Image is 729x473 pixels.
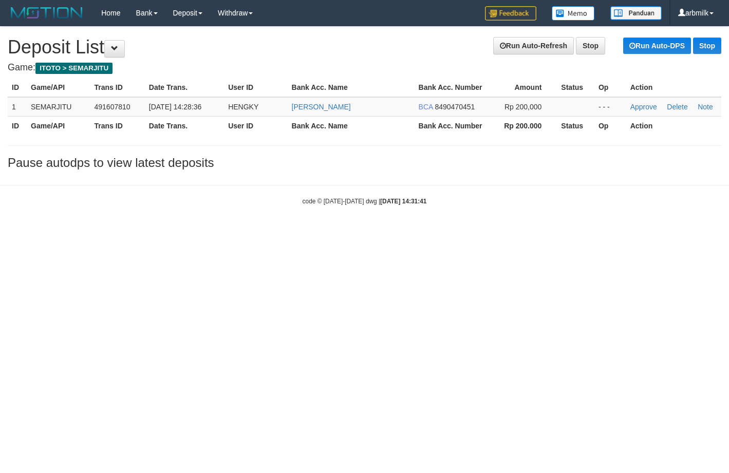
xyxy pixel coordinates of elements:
[90,78,145,97] th: Trans ID
[552,6,595,21] img: Button%20Memo.svg
[594,97,626,117] td: - - -
[8,97,27,117] td: 1
[594,116,626,135] th: Op
[415,116,494,135] th: Bank Acc. Number
[224,116,287,135] th: User ID
[623,37,691,54] a: Run Auto-DPS
[288,116,415,135] th: Bank Acc. Name
[494,78,557,97] th: Amount
[380,198,426,205] strong: [DATE] 14:31:41
[626,116,721,135] th: Action
[698,103,713,111] a: Note
[8,156,721,169] h3: Pause autodps to view latest deposits
[626,78,721,97] th: Action
[90,116,145,135] th: Trans ID
[485,6,536,21] img: Feedback.jpg
[145,78,224,97] th: Date Trans.
[8,78,27,97] th: ID
[419,103,433,111] span: BCA
[693,37,721,54] a: Stop
[145,116,224,135] th: Date Trans.
[630,103,657,111] a: Approve
[504,103,541,111] span: Rp 200,000
[8,116,27,135] th: ID
[493,37,574,54] a: Run Auto-Refresh
[594,78,626,97] th: Op
[95,103,130,111] span: 491607810
[415,78,494,97] th: Bank Acc. Number
[228,103,258,111] span: HENGKY
[610,6,662,20] img: panduan.png
[27,97,90,117] td: SEMARJITU
[27,116,90,135] th: Game/API
[557,116,594,135] th: Status
[557,78,594,97] th: Status
[8,5,86,21] img: MOTION_logo.png
[27,78,90,97] th: Game/API
[288,78,415,97] th: Bank Acc. Name
[576,37,605,54] a: Stop
[435,103,475,111] span: 8490470451
[667,103,687,111] a: Delete
[149,103,201,111] span: [DATE] 14:28:36
[8,63,721,73] h4: Game:
[292,103,351,111] a: [PERSON_NAME]
[8,37,721,58] h1: Deposit List
[35,63,113,74] span: ITOTO > SEMARJITU
[224,78,287,97] th: User ID
[303,198,427,205] small: code © [DATE]-[DATE] dwg |
[494,116,557,135] th: Rp 200.000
